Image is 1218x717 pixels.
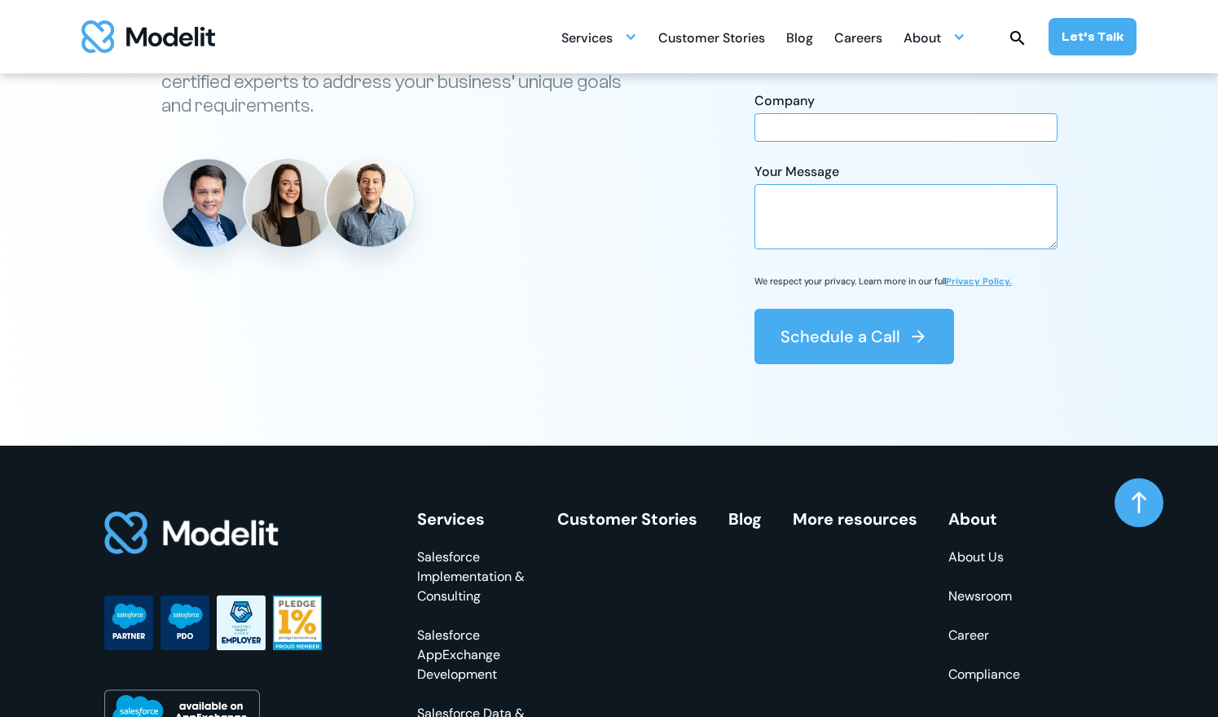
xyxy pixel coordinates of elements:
div: Your Message [754,163,1058,181]
div: Schedule a Call [780,325,900,348]
div: About [904,21,965,53]
img: Angelica Buffa [244,159,332,247]
a: Salesforce AppExchange Development [417,626,526,684]
p: We respect your privacy. Learn more in our full [754,275,1012,288]
p: Get in touch [DATE] and we’ll connect you with the right certified experts to address your busine... [161,48,642,118]
a: Newsroom [948,587,1020,606]
img: Diego Febles [326,159,414,247]
a: Salesforce Implementation & Consulting [417,548,526,606]
a: Career [948,626,1020,645]
div: Customer Stories [658,24,765,55]
a: Customer Stories [658,21,765,53]
a: About Us [948,548,1020,567]
img: modelit logo [81,20,215,53]
div: Blog [786,24,813,55]
img: footer logo [104,510,280,556]
a: More resources [793,508,917,530]
div: Services [561,21,637,53]
div: Company [754,92,1058,110]
div: Services [417,510,526,528]
img: Danny Tang [163,159,251,247]
button: Schedule a Call [754,309,954,364]
div: Careers [834,24,882,55]
a: Customer Stories [557,508,697,530]
a: Let’s Talk [1049,18,1137,55]
div: About [948,510,1020,528]
img: arrow up [1132,491,1146,514]
a: Blog [728,508,762,530]
a: home [81,20,215,53]
div: About [904,24,941,55]
a: Privacy Policy. [946,275,1012,287]
a: Careers [834,21,882,53]
img: arrow right [908,327,928,346]
a: Compliance [948,665,1020,684]
div: Services [561,24,613,55]
div: Let’s Talk [1062,28,1123,46]
a: Blog [786,21,813,53]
